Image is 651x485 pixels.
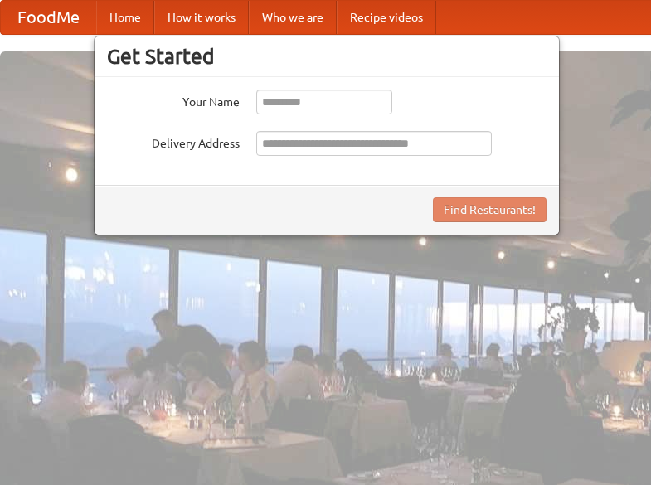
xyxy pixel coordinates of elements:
[107,131,240,152] label: Delivery Address
[107,90,240,110] label: Your Name
[107,44,547,69] h3: Get Started
[96,1,154,34] a: Home
[1,1,96,34] a: FoodMe
[337,1,436,34] a: Recipe videos
[433,197,547,222] button: Find Restaurants!
[249,1,337,34] a: Who we are
[154,1,249,34] a: How it works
